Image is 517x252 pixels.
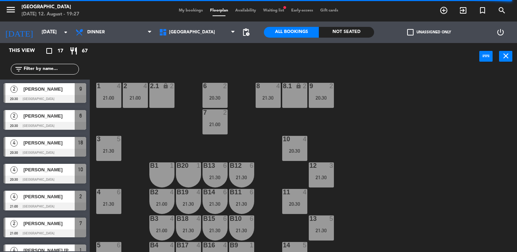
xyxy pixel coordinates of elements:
div: 20:30 [282,148,307,153]
div: 2 [223,83,228,89]
span: Gift cards [317,9,342,13]
div: 1 [170,162,174,169]
div: 21:30 [202,228,228,233]
label: Unassigned only [407,29,451,35]
div: 2 [303,83,307,89]
span: [PERSON_NAME] [23,193,75,200]
div: 21:30 [229,175,254,180]
div: 4 [197,242,201,248]
div: 4 [117,83,121,89]
div: 2 [223,109,228,116]
span: 4 [10,193,18,200]
span: 6 [79,111,82,120]
div: 21:30 [309,228,334,233]
div: All Bookings [264,27,319,38]
div: 21:00 [202,122,228,127]
div: 4 [170,215,174,222]
div: 4 [144,83,148,89]
div: 21:30 [202,175,228,180]
div: 21:30 [229,201,254,206]
div: 21:00 [123,95,148,100]
div: 4 [303,136,307,142]
div: 4 [223,242,228,248]
div: 21:00 [149,228,174,233]
i: power_input [482,52,490,60]
div: 20:30 [309,95,334,100]
span: Early-access [288,9,317,13]
div: [GEOGRAPHIC_DATA] [22,4,79,11]
i: exit_to_app [459,6,467,15]
span: [PERSON_NAME] [23,112,75,120]
span: Dinner [87,30,105,35]
div: Not seated [319,27,374,38]
div: 2 [170,83,174,89]
div: 4 [170,242,174,248]
i: turned_in_not [478,6,487,15]
span: 67 [82,47,88,55]
input: Filter by name... [23,65,79,73]
div: 6 [250,215,254,222]
span: 4 [10,139,18,147]
i: filter_list [14,65,23,73]
div: B15 [203,215,204,222]
div: 21:00 [96,95,121,100]
span: 10 [78,165,83,174]
div: 1 [197,162,201,169]
div: 6 [223,189,228,195]
div: 6 [117,189,121,195]
span: pending_actions [242,28,250,37]
i: crop_square [45,47,53,55]
span: My bookings [175,9,206,13]
div: 21:30 [96,148,121,153]
span: Waiting list [260,9,288,13]
div: 3 [330,162,334,169]
i: lock [295,83,302,89]
span: 2 [10,113,18,120]
span: check_box_outline_blank [407,29,414,35]
span: Floorplan [206,9,232,13]
div: 21:00 [149,201,174,206]
div: 4 [170,189,174,195]
div: 6 [117,242,121,248]
div: 21:30 [202,201,228,206]
div: 4 [197,189,201,195]
div: 21:30 [309,175,334,180]
span: 9 [79,85,82,93]
span: Availability [232,9,260,13]
div: 7 [203,109,204,116]
i: close [502,52,510,60]
div: B16 [203,242,204,248]
div: This view [4,47,52,55]
div: 5 [117,136,121,142]
div: B13 [203,162,204,169]
span: [PERSON_NAME] [23,85,75,93]
div: 21:30 [176,201,201,206]
span: 2 [79,192,82,201]
div: 6 [203,83,204,89]
span: [GEOGRAPHIC_DATA] [169,30,215,35]
div: 20:30 [282,201,307,206]
div: B14 [203,189,204,195]
div: 6 [250,162,254,169]
span: 17 [57,47,63,55]
div: 21:30 [96,201,121,206]
span: [PERSON_NAME] [23,220,75,227]
div: 4 [276,83,281,89]
i: arrow_drop_down [61,28,70,37]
